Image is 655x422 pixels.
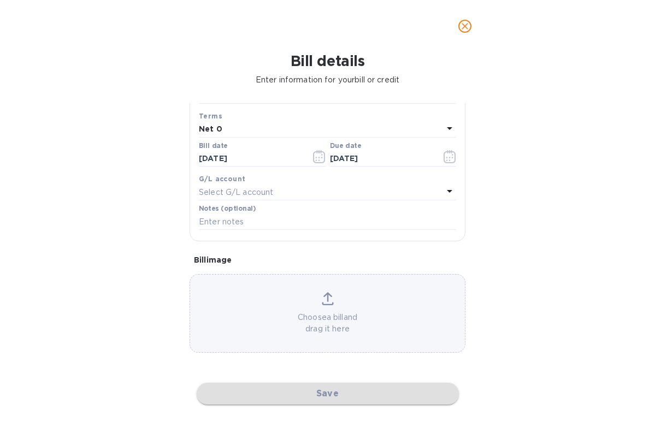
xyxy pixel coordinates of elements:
label: Bill date [199,142,228,149]
b: G/L account [199,175,245,183]
input: Select date [199,151,302,167]
label: Due date [330,142,361,149]
input: Due date [330,151,433,167]
b: Terms [199,112,222,120]
label: Notes (optional) [199,206,256,212]
h1: Bill details [9,52,646,70]
p: Enter information for your bill or credit [9,74,646,86]
button: close [452,13,478,39]
p: Select G/L account [199,187,273,198]
p: Choose a bill and drag it here [190,312,465,335]
b: Net 0 [199,124,222,133]
input: Enter notes [199,213,456,230]
p: Bill image [194,254,461,265]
